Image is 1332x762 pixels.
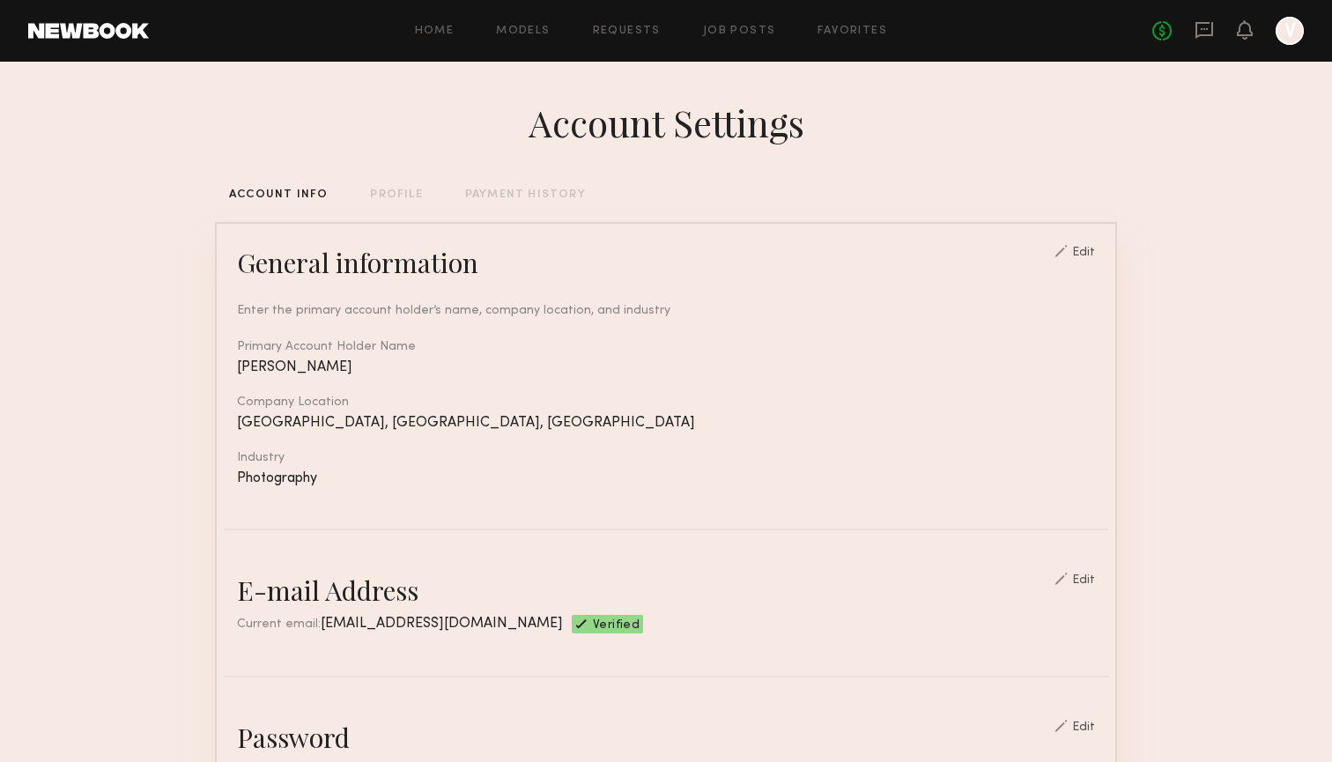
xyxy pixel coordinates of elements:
[415,26,455,37] a: Home
[321,617,563,631] span: [EMAIL_ADDRESS][DOMAIN_NAME]
[496,26,550,37] a: Models
[593,26,661,37] a: Requests
[237,341,1095,353] div: Primary Account Holder Name
[529,98,804,147] div: Account Settings
[237,452,1095,464] div: Industry
[237,471,1095,486] div: Photography
[818,26,887,37] a: Favorites
[370,189,422,201] div: PROFILE
[237,360,1095,375] div: [PERSON_NAME]
[237,416,1095,431] div: [GEOGRAPHIC_DATA], [GEOGRAPHIC_DATA], [GEOGRAPHIC_DATA]
[465,189,586,201] div: PAYMENT HISTORY
[1276,17,1304,45] a: V
[237,245,478,280] div: General information
[1072,721,1095,734] div: Edit
[237,573,418,608] div: E-mail Address
[593,619,640,633] span: Verified
[237,720,350,755] div: Password
[1072,574,1095,587] div: Edit
[237,301,1095,320] div: Enter the primary account holder’s name, company location, and industry
[229,189,328,201] div: ACCOUNT INFO
[703,26,776,37] a: Job Posts
[237,615,563,633] div: Current email:
[237,396,1095,409] div: Company Location
[1072,247,1095,259] div: Edit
